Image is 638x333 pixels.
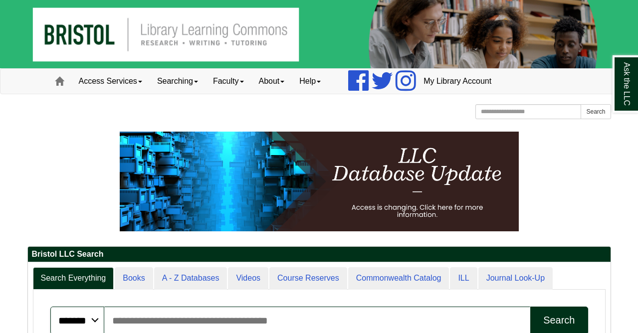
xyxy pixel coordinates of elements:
[115,267,153,290] a: Books
[120,132,519,231] img: HTML tutorial
[292,69,328,94] a: Help
[450,267,477,290] a: ILL
[478,267,553,290] a: Journal Look-Up
[206,69,251,94] a: Faculty
[416,69,499,94] a: My Library Account
[28,247,611,262] h2: Bristol LLC Search
[269,267,347,290] a: Course Reserves
[71,69,150,94] a: Access Services
[348,267,449,290] a: Commonwealth Catalog
[228,267,268,290] a: Videos
[150,69,206,94] a: Searching
[154,267,227,290] a: A - Z Databases
[581,104,611,119] button: Search
[33,267,114,290] a: Search Everything
[543,315,575,326] div: Search
[251,69,292,94] a: About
